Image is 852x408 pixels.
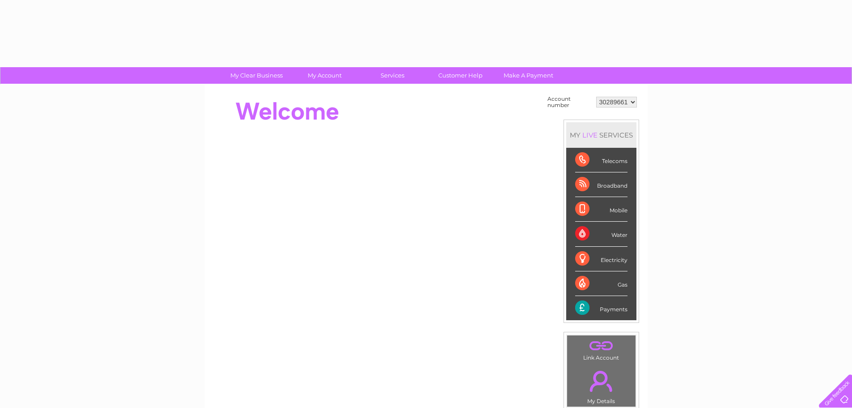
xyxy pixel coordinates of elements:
div: Mobile [575,197,627,222]
a: My Account [288,67,361,84]
a: My Clear Business [220,67,293,84]
td: My Details [567,363,636,407]
a: Services [356,67,429,84]
div: Gas [575,271,627,296]
a: . [569,338,633,353]
div: Electricity [575,247,627,271]
div: Broadband [575,172,627,197]
div: Payments [575,296,627,320]
a: Make A Payment [492,67,565,84]
div: Telecoms [575,148,627,172]
td: Account number [545,94,594,111]
div: MY SERVICES [566,122,636,148]
td: Link Account [567,335,636,363]
a: . [569,365,633,397]
div: Water [575,222,627,246]
div: LIVE [581,131,599,139]
a: Customer Help [424,67,497,84]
